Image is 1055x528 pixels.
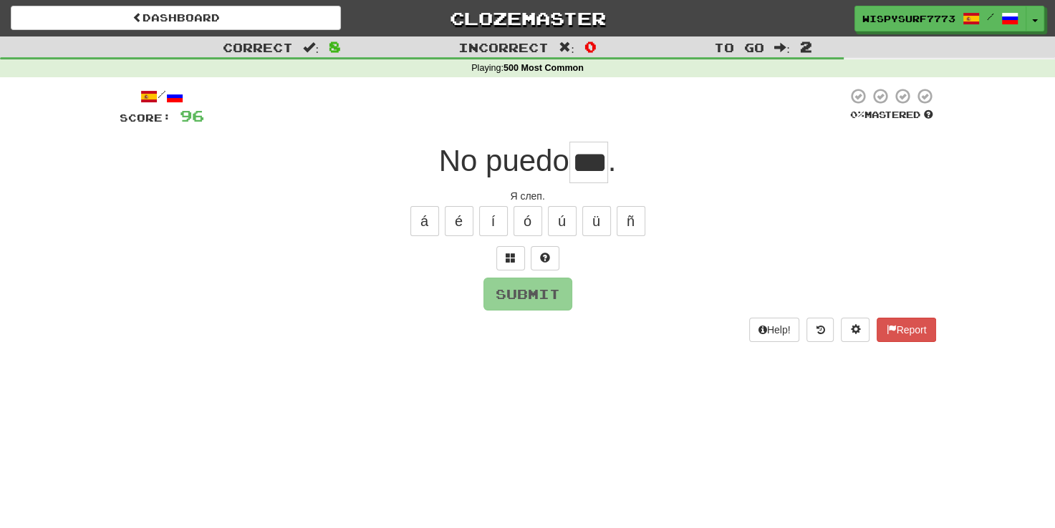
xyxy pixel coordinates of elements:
[847,109,936,122] div: Mastered
[877,318,935,342] button: Report
[559,41,574,54] span: :
[439,144,569,177] span: No puedo
[504,63,584,73] strong: 500 Most Common
[854,6,1026,31] a: WispySurf7773 /
[531,246,559,270] button: Single letter hint - you only get 1 per sentence and score half the points! alt+h
[548,206,577,236] button: ú
[987,11,994,21] span: /
[749,318,800,342] button: Help!
[514,206,542,236] button: ó
[850,109,864,120] span: 0 %
[303,41,319,54] span: :
[223,40,293,54] span: Correct
[458,40,549,54] span: Incorrect
[496,246,525,270] button: Switch sentence to multiple choice alt+p
[582,206,611,236] button: ü
[774,41,790,54] span: :
[11,6,341,30] a: Dashboard
[483,278,572,311] button: Submit
[362,6,693,31] a: Clozemaster
[120,87,204,105] div: /
[584,38,597,55] span: 0
[806,318,834,342] button: Round history (alt+y)
[410,206,439,236] button: á
[800,38,812,55] span: 2
[617,206,645,236] button: ñ
[120,189,936,203] div: Я слеп.
[479,206,508,236] button: í
[862,12,955,25] span: WispySurf7773
[714,40,764,54] span: To go
[120,112,171,124] span: Score:
[329,38,341,55] span: 8
[180,107,204,124] span: 96
[608,144,617,177] span: .
[445,206,473,236] button: é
